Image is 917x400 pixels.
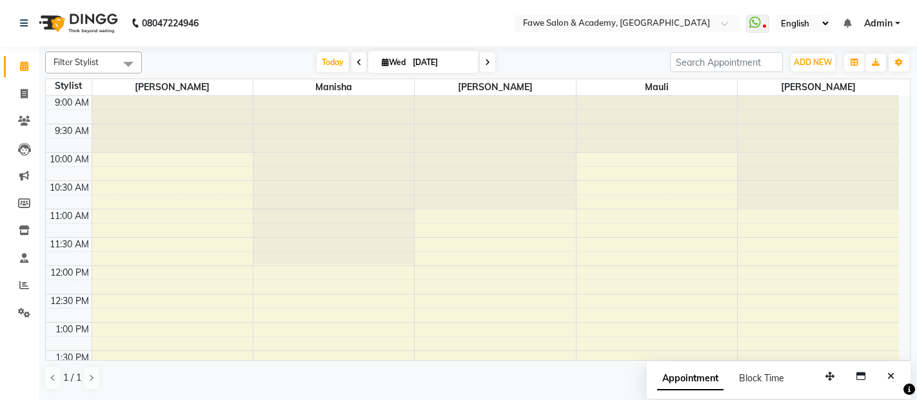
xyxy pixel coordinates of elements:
[657,367,724,390] span: Appointment
[54,57,99,67] span: Filter Stylist
[409,53,473,72] input: 2025-09-03
[415,79,575,95] span: [PERSON_NAME]
[48,294,92,308] div: 12:30 PM
[253,79,414,95] span: Manisha
[577,79,737,95] span: Mauli
[670,52,783,72] input: Search Appointment
[794,57,832,67] span: ADD NEW
[47,238,92,251] div: 11:30 AM
[53,351,92,365] div: 1:30 PM
[47,209,92,223] div: 11:00 AM
[33,5,121,41] img: logo
[47,153,92,166] div: 10:00 AM
[882,367,900,386] button: Close
[46,79,92,93] div: Stylist
[47,181,92,195] div: 10:30 AM
[53,323,92,336] div: 1:00 PM
[63,371,81,385] span: 1 / 1
[142,5,199,41] b: 08047224946
[48,266,92,280] div: 12:00 PM
[379,57,409,67] span: Wed
[739,372,784,384] span: Block Time
[791,53,835,71] button: ADD NEW
[738,79,899,95] span: [PERSON_NAME]
[317,52,349,72] span: Today
[52,96,92,110] div: 9:00 AM
[92,79,253,95] span: [PERSON_NAME]
[52,124,92,138] div: 9:30 AM
[864,17,892,30] span: Admin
